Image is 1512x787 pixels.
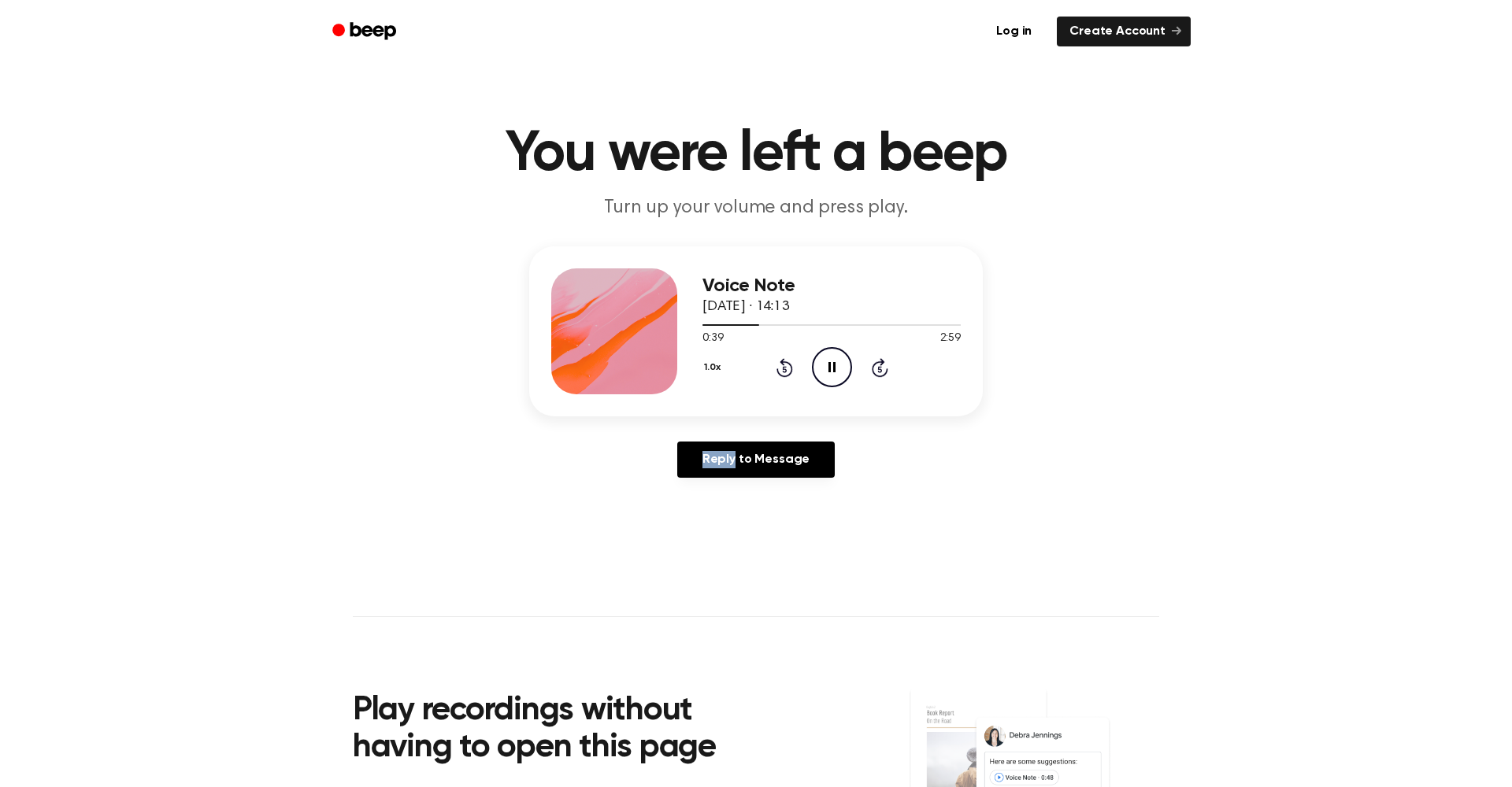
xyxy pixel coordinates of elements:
[321,17,410,47] a: Beep
[454,195,1058,221] p: Turn up your volume and press play.
[940,331,961,347] span: 2:59
[677,442,835,478] a: Reply to Message
[702,354,726,381] button: 1.0x
[980,13,1047,50] a: Log in
[1057,17,1191,46] a: Create Account
[702,331,723,347] span: 0:39
[353,126,1159,183] h1: You were left a beep
[702,300,789,314] span: [DATE] · 14:13
[702,275,961,297] h3: Voice Note
[353,693,777,767] h2: Play recordings without having to open this page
